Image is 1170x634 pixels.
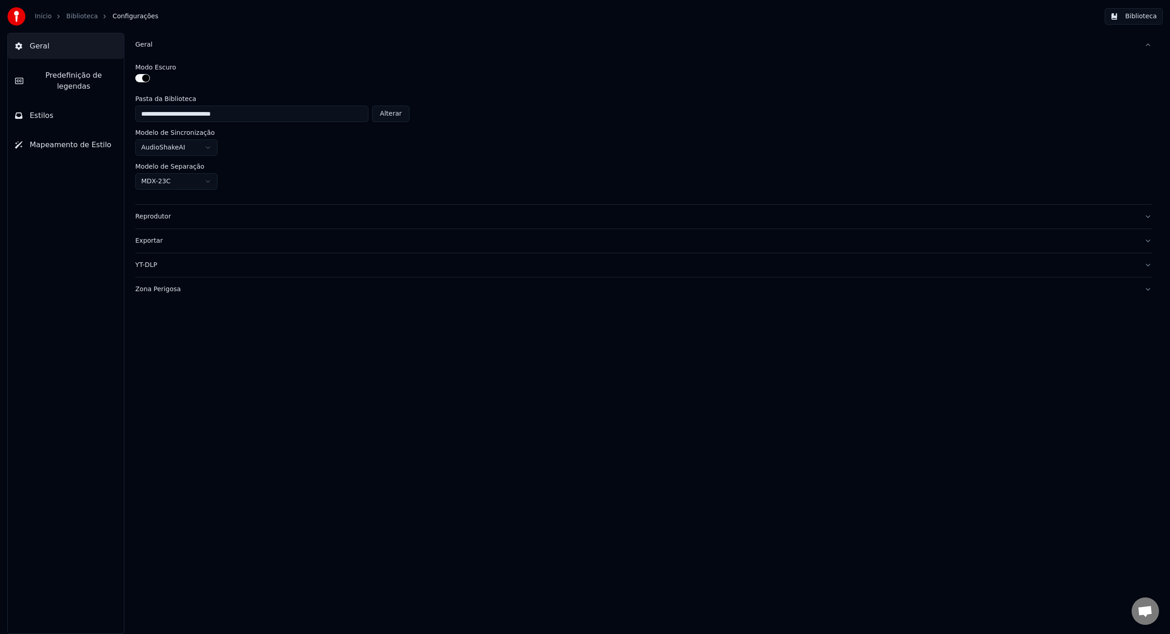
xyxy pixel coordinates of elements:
div: Exportar [135,236,1137,245]
a: Biblioteca [66,12,98,21]
div: Zona Perigosa [135,285,1137,294]
button: Geral [8,33,124,59]
div: Bate-papo aberto [1132,597,1159,625]
button: Exportar [135,229,1152,253]
img: youka [7,7,26,26]
span: Geral [30,41,49,52]
button: Zona Perigosa [135,277,1152,301]
nav: breadcrumb [35,12,158,21]
span: Estilos [30,110,53,121]
label: Modelo de Sincronização [135,129,215,136]
button: YT-DLP [135,253,1152,277]
span: Configurações [112,12,158,21]
button: Biblioteca [1105,8,1163,25]
label: Pasta da Biblioteca [135,96,409,102]
button: Alterar [372,106,409,122]
div: Geral [135,40,1137,49]
div: YT-DLP [135,261,1137,270]
button: Reprodutor [135,205,1152,229]
label: Modelo de Separação [135,163,204,170]
label: Modo Escuro [135,64,176,70]
a: Início [35,12,52,21]
button: Estilos [8,103,124,128]
span: Predefinição de legendas [31,70,117,92]
div: Geral [135,57,1152,204]
button: Mapeamento de Estilo [8,132,124,158]
button: Geral [135,33,1152,57]
span: Mapeamento de Estilo [30,139,112,150]
div: Reprodutor [135,212,1137,221]
button: Predefinição de legendas [8,63,124,99]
